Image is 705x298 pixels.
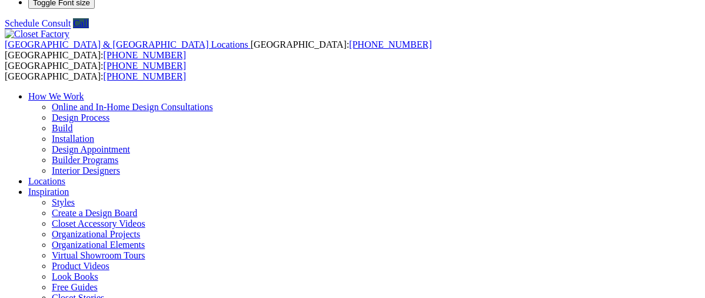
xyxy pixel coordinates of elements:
a: Organizational Elements [52,240,145,250]
a: How We Work [28,91,84,101]
a: Builder Programs [52,155,118,165]
a: Call [73,18,89,28]
span: [GEOGRAPHIC_DATA] & [GEOGRAPHIC_DATA] Locations [5,39,248,49]
a: Installation [52,134,94,144]
a: Build [52,123,73,133]
a: Locations [28,176,65,186]
a: [PHONE_NUMBER] [104,61,186,71]
a: Styles [52,197,75,207]
a: [PHONE_NUMBER] [349,39,431,49]
a: Free Guides [52,282,98,292]
a: Design Process [52,112,109,122]
a: [PHONE_NUMBER] [104,50,186,60]
a: Organizational Projects [52,229,140,239]
a: [GEOGRAPHIC_DATA] & [GEOGRAPHIC_DATA] Locations [5,39,251,49]
a: Interior Designers [52,165,120,176]
a: Inspiration [28,187,69,197]
a: Closet Accessory Videos [52,218,145,229]
span: [GEOGRAPHIC_DATA]: [GEOGRAPHIC_DATA]: [5,39,432,60]
img: Closet Factory [5,29,69,39]
a: Design Appointment [52,144,130,154]
a: Create a Design Board [52,208,137,218]
a: Look Books [52,271,98,282]
a: Product Videos [52,261,109,271]
a: [PHONE_NUMBER] [104,71,186,81]
a: Virtual Showroom Tours [52,250,145,260]
a: Online and In-Home Design Consultations [52,102,213,112]
span: [GEOGRAPHIC_DATA]: [GEOGRAPHIC_DATA]: [5,61,186,81]
a: Schedule Consult [5,18,71,28]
